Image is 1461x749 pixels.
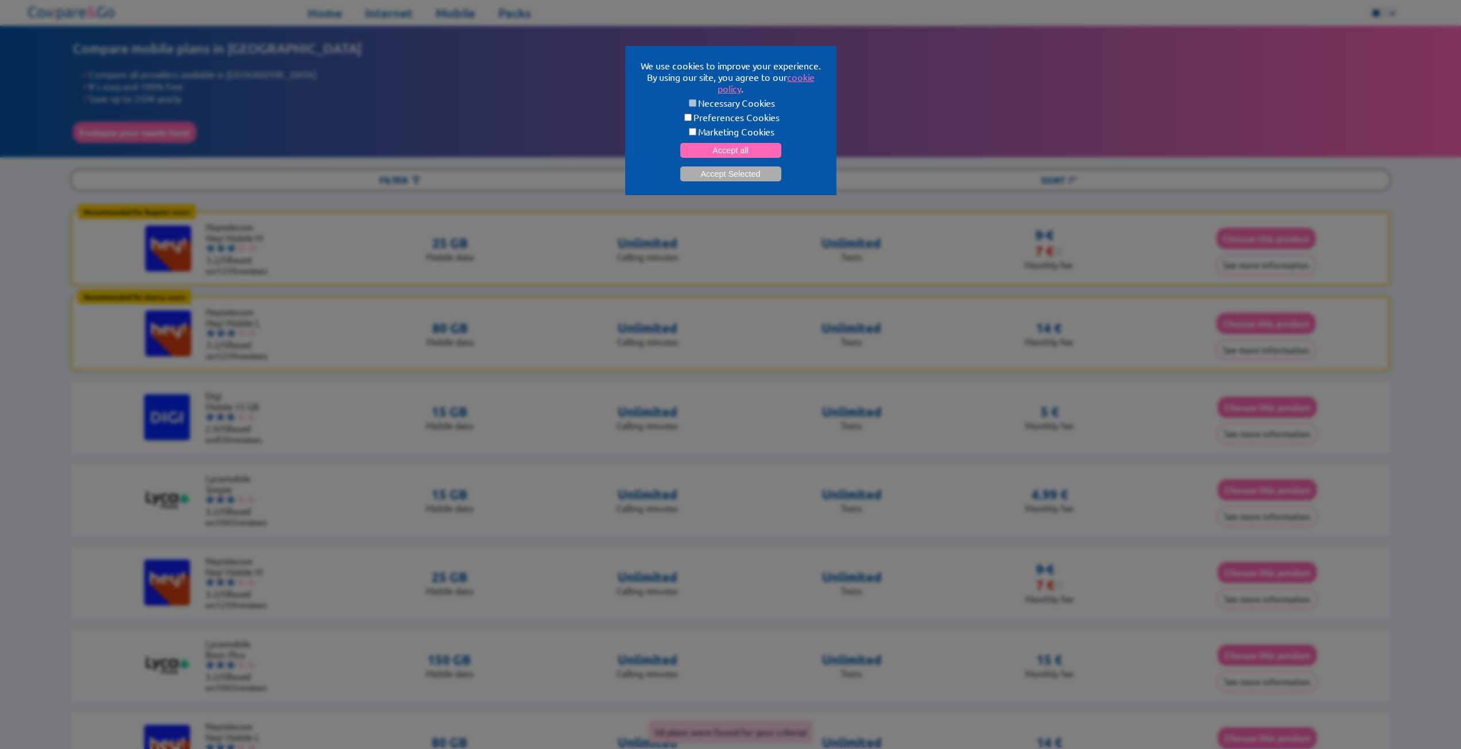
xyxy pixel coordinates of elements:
[680,143,781,158] button: Accept all
[689,99,696,107] input: Necessary Cookies
[639,60,823,94] p: We use cookies to improve your experience. By using our site, you agree to our .
[718,71,815,94] a: cookie policy
[639,111,823,123] label: Preferences Cookies
[689,128,696,135] input: Marketing Cookies
[684,114,692,121] input: Preferences Cookies
[680,166,781,181] button: Accept Selected
[639,126,823,137] label: Marketing Cookies
[639,97,823,108] label: Necessary Cookies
